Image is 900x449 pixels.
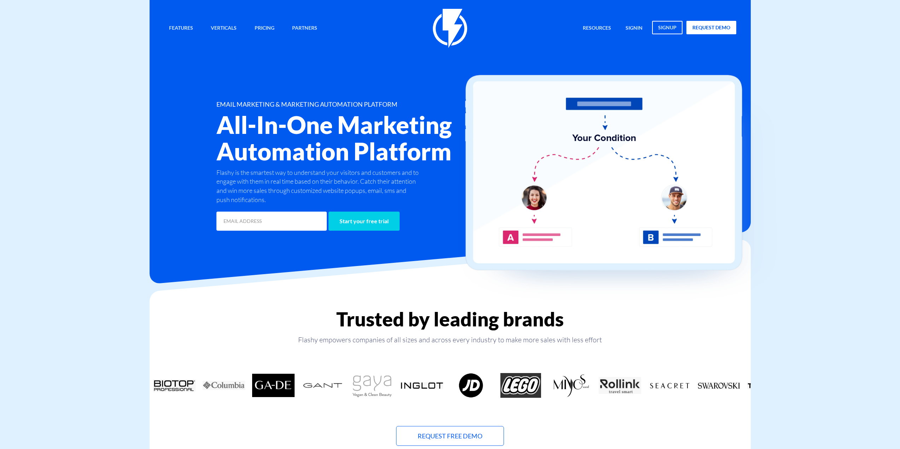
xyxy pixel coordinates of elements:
[577,21,616,36] a: Resources
[652,21,683,34] a: signup
[216,212,327,231] input: EMAIL ADDRESS
[595,373,645,398] div: 11 / 18
[686,21,736,34] a: request demo
[287,21,323,36] a: Partners
[694,373,744,398] div: 13 / 18
[199,373,249,398] div: 3 / 18
[249,373,298,398] div: 4 / 18
[164,21,198,36] a: Features
[744,373,793,398] div: 14 / 18
[216,168,421,205] p: Flashy is the smartest way to understand your visitors and customers and to engage with them in r...
[150,373,199,398] div: 2 / 18
[645,373,694,398] div: 12 / 18
[620,21,648,36] a: signin
[447,373,496,398] div: 8 / 18
[348,373,397,398] div: 6 / 18
[150,308,751,330] h2: Trusted by leading brands
[496,373,546,398] div: 9 / 18
[216,112,492,165] h2: All-In-One Marketing Automation Platform
[546,373,595,398] div: 10 / 18
[150,335,751,345] p: Flashy empowers companies of all sizes and across every industry to make more sales with less effort
[216,101,492,108] h1: EMAIL MARKETING & MARKETING AUTOMATION PLATFORM
[329,212,400,231] input: Start your free trial
[396,426,504,446] a: Request Free Demo
[298,373,348,398] div: 5 / 18
[397,373,447,398] div: 7 / 18
[249,21,280,36] a: Pricing
[205,21,242,36] a: Verticals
